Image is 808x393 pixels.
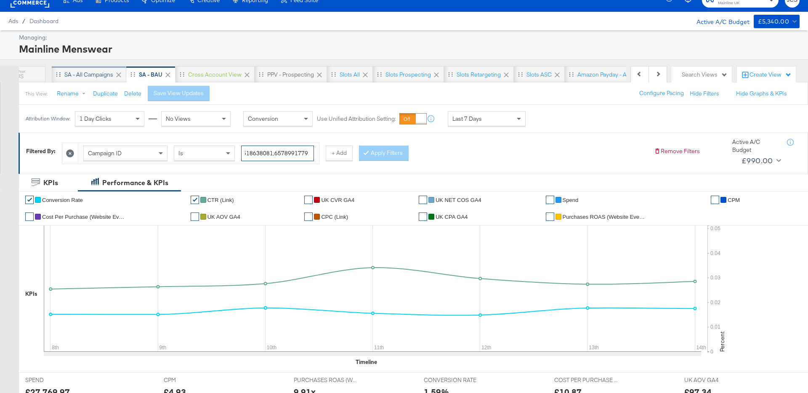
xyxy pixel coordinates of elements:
[191,196,199,204] a: ✔
[577,71,629,79] div: Amazon Payday - All
[93,90,118,98] button: Duplicate
[25,90,48,97] div: This View:
[207,197,234,203] span: CTR (Link)
[51,86,95,101] button: Rename
[688,15,750,27] div: Active A/C Budget
[758,16,789,27] div: £5,340.00
[166,115,191,122] span: No Views
[18,18,29,24] span: /
[56,72,61,77] div: Drag to reorder tab
[711,196,719,204] a: ✔
[742,154,773,167] div: £990.00
[690,90,719,98] button: Hide Filters
[25,376,88,384] span: SPEND
[738,154,783,167] button: £990.00
[25,290,37,298] div: KPIs
[569,72,574,77] div: Drag to reorder tab
[526,71,552,79] div: Slots ASC
[25,212,34,221] a: ✔
[64,71,113,79] div: SA - All campaigns
[377,72,382,77] div: Drag to reorder tab
[331,72,336,77] div: Drag to reorder tab
[267,71,314,79] div: PPV - Prospecting
[42,197,83,203] span: Conversion Rate
[304,196,313,204] a: ✔
[241,146,314,161] input: Enter a search term
[25,116,71,122] div: Attribution Window:
[19,42,797,56] div: Mainline Menswear
[321,214,348,220] span: CPC (Link)
[654,147,700,155] button: Remove Filters
[340,71,360,79] div: Slots All
[452,115,482,122] span: Last 7 Days
[124,90,141,98] button: Delete
[259,72,263,77] div: Drag to reorder tab
[26,147,56,155] div: Filtered By:
[682,71,728,79] div: Search Views
[180,72,184,77] div: Drag to reorder tab
[42,214,126,220] span: Cost Per Purchase (Website Events)
[207,214,240,220] span: UK AOV GA4
[732,138,779,154] div: Active A/C Budget
[317,115,396,123] label: Use Unified Attribution Setting:
[419,212,427,221] a: ✔
[321,197,354,203] span: UK CVR GA4
[8,18,18,24] span: Ads
[546,212,554,221] a: ✔
[750,71,792,79] div: Create View
[29,18,58,24] a: Dashboard
[164,376,227,384] span: CPM
[633,86,690,101] button: Configure Pacing
[102,178,168,188] div: Performance & KPIs
[43,178,58,188] div: KPIs
[385,71,431,79] div: Slots Prospecting
[356,358,377,366] div: Timeline
[188,71,242,79] div: Cross Account View
[754,15,800,28] button: £5,340.00
[728,197,740,203] span: CPM
[178,149,183,157] span: Is
[191,212,199,221] a: ✔
[736,90,787,98] button: Hide Graphs & KPIs
[457,71,501,79] div: Slots Retargeting
[139,71,162,79] div: SA - BAU
[518,72,523,77] div: Drag to reorder tab
[419,196,427,204] a: ✔
[424,376,487,384] span: CONVERSION RATE
[684,376,747,384] span: UK AOV GA4
[17,72,24,80] div: JS
[448,72,453,77] div: Drag to reorder tab
[130,72,135,77] div: Drag to reorder tab
[563,214,647,220] span: Purchases ROAS (Website Events)
[294,376,357,384] span: PURCHASES ROAS (WEBSITE EVENTS)
[546,196,554,204] a: ✔
[25,196,34,204] a: ✔
[436,214,468,220] span: UK CPA GA4
[436,197,481,203] span: UK NET COS GA4
[563,197,579,203] span: Spend
[304,212,313,221] a: ✔
[88,149,122,157] span: Campaign ID
[326,146,353,161] button: + Add
[554,376,617,384] span: COST PER PURCHASE (WEBSITE EVENTS)
[80,115,112,122] span: 1 Day Clicks
[19,34,797,42] div: Managing:
[248,115,278,122] span: Conversion
[718,332,726,352] text: Percent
